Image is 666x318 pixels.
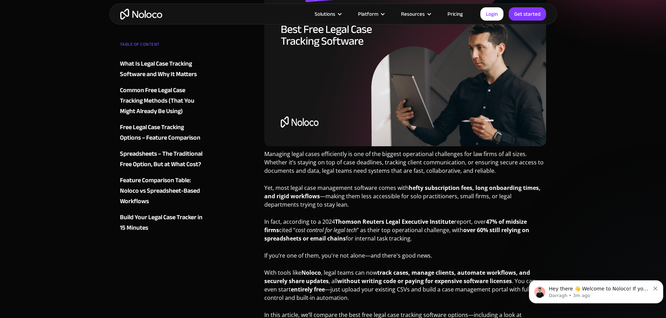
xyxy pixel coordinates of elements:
[264,184,546,214] p: Yet, most legal case management software comes with —making them less accessible for solo practit...
[439,9,472,19] a: Pricing
[120,9,162,20] a: home
[291,286,325,293] strong: entirely free
[335,218,454,225] strong: Thomson Reuters Legal Executive Institute
[264,268,546,307] p: With tools like , legal teams can now , all . You can even start —just upload your existing CSVs ...
[120,39,205,53] div: TABLE OF CONTENT
[295,226,357,234] em: cost control for legal tech
[301,269,321,276] strong: Noloco
[480,7,503,21] a: Login
[315,9,335,19] div: Solutions
[526,266,666,315] iframe: Intercom notifications message
[264,150,546,180] p: Managing legal cases efficiently is one of the biggest operational challenges for law firms of al...
[264,217,546,248] p: In fact, according to a 2024 report, over cited “ ” as their top operational challenge, with for ...
[120,212,205,233] a: Build Your Legal Case Tracker in 15 Minutes
[120,85,205,117] a: Common Free Legal Case Tracking Methods (That You Might Already Be Using)
[264,184,540,200] strong: hefty subscription fees, long onboarding times, and rigid workflows
[306,9,349,19] div: Solutions
[264,269,530,285] strong: track cases, manage clients, automate workflows, and securely share updates
[401,9,425,19] div: Resources
[120,175,205,207] a: Feature Comparison Table: Noloco vs Spreadsheet-Based Workflows
[358,9,378,19] div: Platform
[392,9,439,19] div: Resources
[120,122,205,143] a: Free Legal Case Tracking Options – Feature Comparison
[264,218,527,234] strong: 47% of midsize firms
[509,7,546,21] a: Get started
[337,277,512,285] strong: without writing code or paying for expensive software licenses
[120,149,205,170] a: Spreadsheets – The Traditional Free Option, But at What Cost?
[264,251,546,265] p: If you’re one of them, you're not alone—and there's good news.
[349,9,392,19] div: Platform
[120,59,205,80] a: What Is Legal Case Tracking Software and Why It Matters
[264,226,529,242] strong: over 60% still relying on spreadsheets or email chains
